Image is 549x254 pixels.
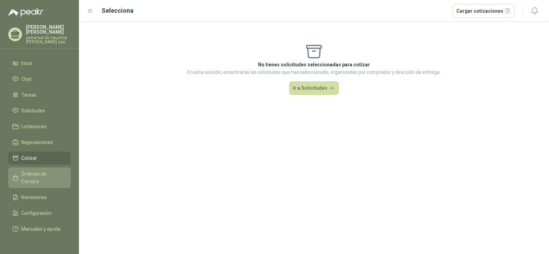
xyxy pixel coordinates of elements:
button: Cargar cotizaciones [453,4,515,18]
a: Tareas [8,88,71,101]
p: [PERSON_NAME] [PERSON_NAME] [26,25,71,34]
a: Negociaciones [8,136,71,149]
span: Licitaciones [21,123,47,130]
span: Remisiones [21,194,47,201]
p: universal de cauchos [PERSON_NAME] sas [26,36,71,44]
span: Negociaciones [21,139,53,146]
a: Cotizar [8,152,71,165]
a: Chat [8,73,71,86]
button: Ir a Solicitudes [289,81,339,95]
span: Chat [21,75,32,83]
a: Configuración [8,207,71,220]
a: Manuales y ayuda [8,222,71,235]
span: Órdenes de Compra [21,170,64,185]
img: Logo peakr [8,8,43,16]
h2: Selecciona [102,6,133,15]
span: Solicitudes [21,107,45,114]
a: Inicio [8,57,71,70]
p: No tienes solicitudes seleccionadas para cotizar [187,61,441,68]
span: Configuración [21,209,51,217]
span: Manuales y ayuda [21,225,60,233]
span: Cotizar [21,154,37,162]
a: Licitaciones [8,120,71,133]
span: Inicio [21,59,32,67]
a: Solicitudes [8,104,71,117]
span: Tareas [21,91,36,99]
a: Órdenes de Compra [8,167,71,188]
a: Remisiones [8,191,71,204]
p: En esta sección, encontrarás las solicitudes que has seleccionado, organizadas por comprador y di... [187,68,441,76]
